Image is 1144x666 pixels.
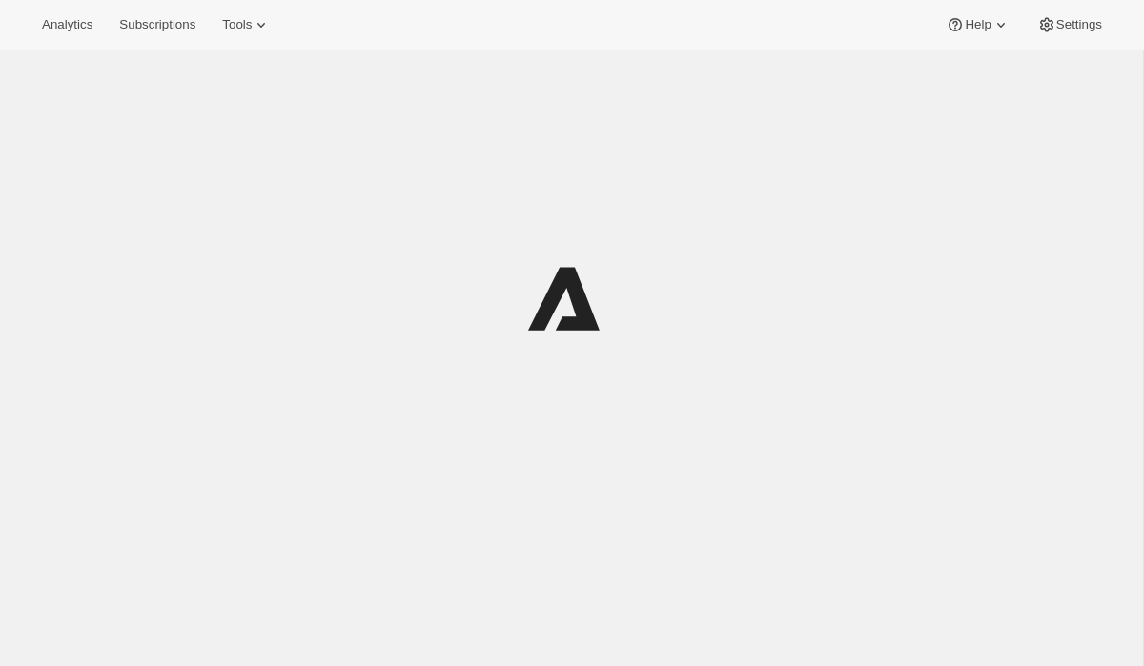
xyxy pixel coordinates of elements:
button: Settings [1026,11,1113,38]
button: Help [934,11,1021,38]
span: Subscriptions [119,17,195,32]
span: Analytics [42,17,92,32]
span: Tools [222,17,252,32]
button: Subscriptions [108,11,207,38]
button: Analytics [31,11,104,38]
span: Help [965,17,991,32]
button: Tools [211,11,282,38]
span: Settings [1056,17,1102,32]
